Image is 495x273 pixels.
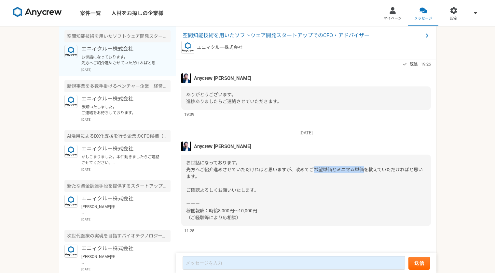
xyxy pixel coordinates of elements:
p: [DATE] [81,167,171,172]
span: 11:25 [184,228,194,234]
span: お世話になっております。 先方へご紹介進めさせていただければと思いますが、改めてご希望単価とミニマム単価を教えていただければと思います。 ご確認よろしくお願いいたします。 ーーー 稼働報酬：時給... [186,160,423,220]
div: AI活用によるDX化支援を行う企業のCFO候補（EXIT戦略立案・資金調達など） [64,130,171,142]
span: Anycrew [PERSON_NAME] [194,75,251,82]
span: Anycrew [PERSON_NAME] [194,143,251,150]
p: かしこまりました。本件動きましたらご連絡させてください。 引き続きよろしくお願い致します。 [81,154,162,166]
p: [DATE] [181,129,431,136]
p: [DATE] [81,67,171,72]
img: logo_text_blue_01.png [64,245,77,258]
p: お世話になっております。 先方へご紹介進めさせていただければと思いますが、改めてご希望単価とミニマム単価を教えていただければと思います。 ご確認よろしくお願いいたします。 ーーー 稼働報酬：時給... [81,54,162,66]
img: logo_text_blue_01.png [64,145,77,158]
p: エニィクルー株式会社 [81,245,162,252]
p: エニィクルー株式会社 [81,45,162,53]
button: 送信 [408,257,430,270]
img: logo_text_blue_01.png [181,41,194,54]
div: 空間知能技術を用いたソフトウェア開発スタートアップでのCFO・アドバイザー [64,30,171,42]
p: エニィクルー株式会社 [81,145,162,153]
span: ありがとうございます。 進捗ありましたらご連絡させていただきます。 [186,92,282,104]
span: 既読 [410,60,418,68]
span: 19:39 [184,111,194,117]
p: [DATE] [81,117,171,122]
img: 8DqYSo04kwAAAAASUVORK5CYII= [13,7,62,17]
p: [DATE] [81,217,171,222]
img: logo_text_blue_01.png [64,45,77,58]
img: logo_text_blue_01.png [64,95,77,108]
span: メッセージ [414,16,432,21]
p: エニィクルー株式会社 [81,195,162,203]
p: [PERSON_NAME]様 大変お世話になっております。 ご連絡頂きありがとうございます。 今までの経験を活かし、 スタートアップ支援側の立場に[PERSON_NAME]はなりたいと考えており... [81,204,162,216]
img: S__5267474.jpg [181,142,191,151]
div: 新たな資金調達手段を提供するスタートアップの事業開発（営業） [64,180,171,192]
span: 空間知能技術を用いたソフトウェア開発スタートアップでのCFO・アドバイザー [183,32,423,39]
div: 次世代医療の実現を目指すバイオテクノロジースタートアップ CFO（海外調達） [64,230,171,242]
p: エニィクルー株式会社 [81,95,162,103]
img: S__5267474.jpg [181,73,191,83]
span: 設定 [450,16,457,21]
img: logo_text_blue_01.png [64,195,77,208]
div: 新規事業を多数手掛けるベンチャー企業 経営陣サポート（秘書・経営企画） [64,80,171,92]
span: 19:26 [421,61,431,67]
p: [PERSON_NAME]様 大変お世話になっております。 案件ご案内を再開頂けますでしょうか。 オファーを貰った会社にて、 2ヶ月の業務委託期間を経て正社員化協議を行うことになっておりましたが... [81,254,162,265]
span: マイページ [384,16,402,21]
p: [DATE] [81,267,171,272]
p: エニィクルー株式会社 [197,44,242,51]
p: 承知いたしました。 ご連絡をお待ちしております。 どうぞよろしくお願いいたします。 [81,104,162,116]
